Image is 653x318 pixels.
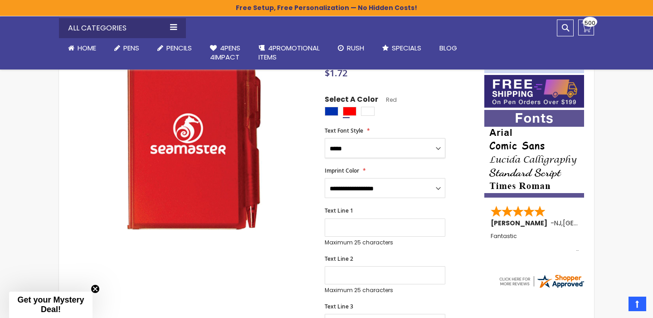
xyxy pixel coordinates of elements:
[210,43,240,62] span: 4Pens 4impact
[498,273,585,289] img: 4pens.com widget logo
[325,239,445,246] p: Maximum 25 characters
[78,43,96,53] span: Home
[585,19,595,27] span: 500
[325,107,338,116] div: Blue
[378,96,397,104] span: Red
[484,75,584,108] img: Free shipping on orders over $199
[498,283,585,291] a: 4pens.com certificate URL
[17,295,84,314] span: Get your Mystery Deal!
[123,43,139,53] span: Pens
[629,297,646,311] a: Top
[329,38,373,58] a: Rush
[166,43,192,53] span: Pencils
[325,207,353,214] span: Text Line 1
[325,94,378,107] span: Select A Color
[77,20,312,255] img: 4phpc-i-1116-mini-hardcover-notepad-with-pen-lock-red_1.jpg
[491,219,551,228] span: [PERSON_NAME]
[373,38,430,58] a: Specials
[249,38,329,68] a: 4PROMOTIONALITEMS
[554,219,561,228] span: NJ
[148,38,201,58] a: Pencils
[343,107,356,116] div: Red
[258,43,320,62] span: 4PROMOTIONAL ITEMS
[563,219,629,228] span: [GEOGRAPHIC_DATA]
[361,107,375,116] div: White
[201,38,249,68] a: 4Pens4impact
[325,167,359,174] span: Imprint Color
[430,38,466,58] a: Blog
[9,292,93,318] div: Get your Mystery Deal!Close teaser
[59,18,186,38] div: All Categories
[439,43,457,53] span: Blog
[491,233,579,253] div: Fantastic
[392,43,421,53] span: Specials
[325,127,363,134] span: Text Font Style
[347,43,364,53] span: Rush
[59,38,105,58] a: Home
[91,284,100,293] button: Close teaser
[325,303,353,310] span: Text Line 3
[484,110,584,198] img: font-personalization-examples
[578,20,594,35] a: 500
[325,287,445,294] p: Maximum 25 characters
[105,38,148,58] a: Pens
[325,255,353,263] span: Text Line 2
[325,67,347,79] span: $1.72
[551,219,629,228] span: - ,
